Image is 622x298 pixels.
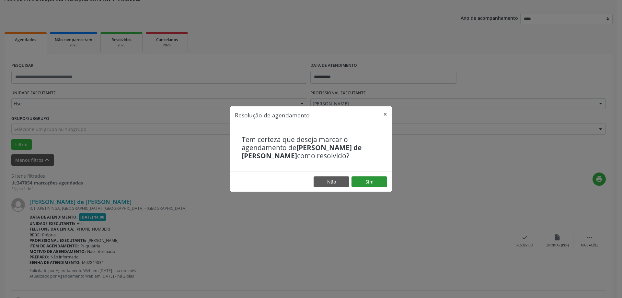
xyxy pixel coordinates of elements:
h5: Resolução de agendamento [235,111,310,119]
b: [PERSON_NAME] de [PERSON_NAME] [242,143,362,160]
button: Sim [351,176,387,187]
button: Não [314,176,349,187]
h4: Tem certeza que deseja marcar o agendamento de como resolvido? [242,136,380,160]
button: Close [379,106,392,122]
